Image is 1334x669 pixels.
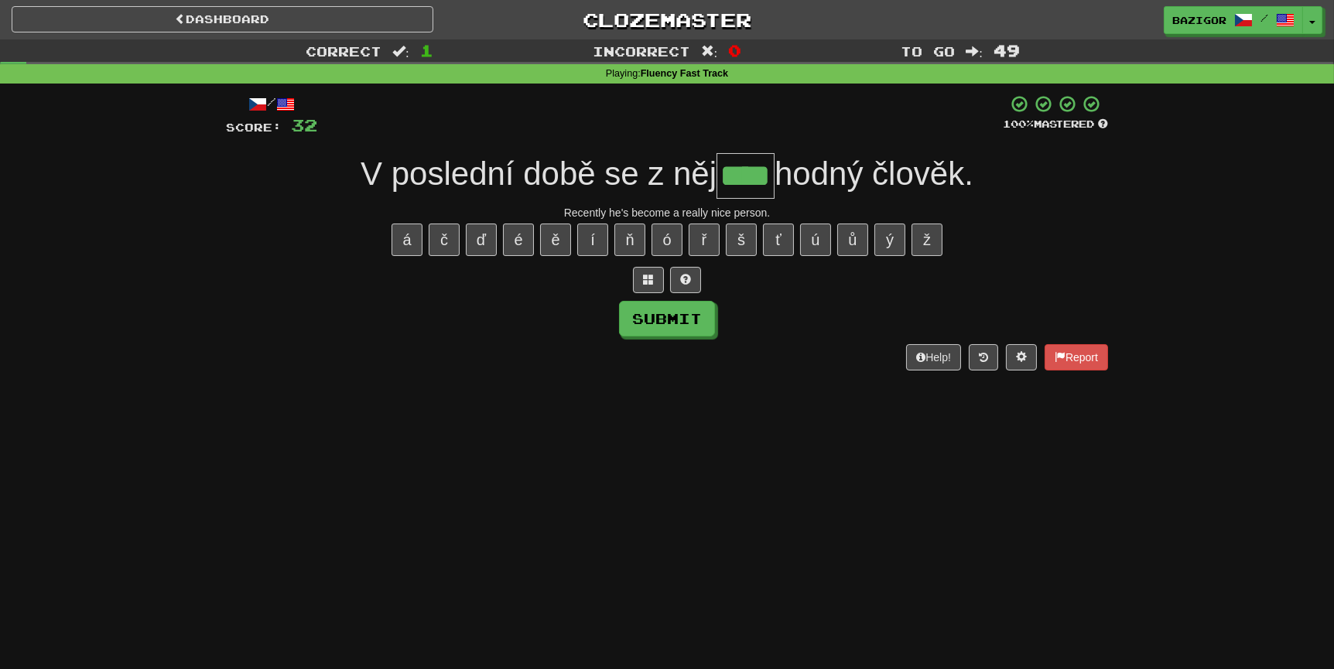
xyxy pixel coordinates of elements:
button: ú [800,224,831,256]
button: ř [689,224,720,256]
button: ě [540,224,571,256]
span: : [701,45,718,58]
span: V poslední době se z něj [361,155,717,192]
span: Correct [306,43,381,59]
button: ů [837,224,868,256]
a: Dashboard [12,6,433,32]
span: : [966,45,983,58]
div: Mastered [1003,118,1108,131]
button: Report [1045,344,1108,370]
button: ó [652,224,682,256]
button: ď [466,224,497,256]
button: á [392,224,422,256]
span: hodný člověk. [775,155,973,192]
div: Recently he's become a really nice person. [226,205,1108,220]
button: ý [874,224,905,256]
span: Incorrect [593,43,690,59]
button: Round history (alt+y) [969,344,998,370]
button: í [577,224,608,256]
span: Score: [226,121,282,134]
button: ž [912,224,942,256]
span: 32 [291,115,317,135]
button: Submit [619,301,715,336]
button: š [726,224,757,256]
div: / [226,94,317,114]
button: é [503,224,534,256]
span: 0 [728,41,741,60]
button: Help! [906,344,961,370]
span: 49 [994,41,1020,60]
button: ň [614,224,645,256]
span: 1 [420,41,433,60]
button: Switch sentence to multiple choice alt+p [633,267,664,293]
span: 100 % [1003,118,1034,130]
button: č [429,224,460,256]
span: / [1260,12,1268,23]
span: To go [901,43,955,59]
button: ť [763,224,794,256]
a: bazigor / [1164,6,1303,34]
span: : [392,45,409,58]
strong: Fluency Fast Track [641,68,728,79]
a: Clozemaster [457,6,878,33]
span: bazigor [1172,13,1226,27]
button: Single letter hint - you only get 1 per sentence and score half the points! alt+h [670,267,701,293]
